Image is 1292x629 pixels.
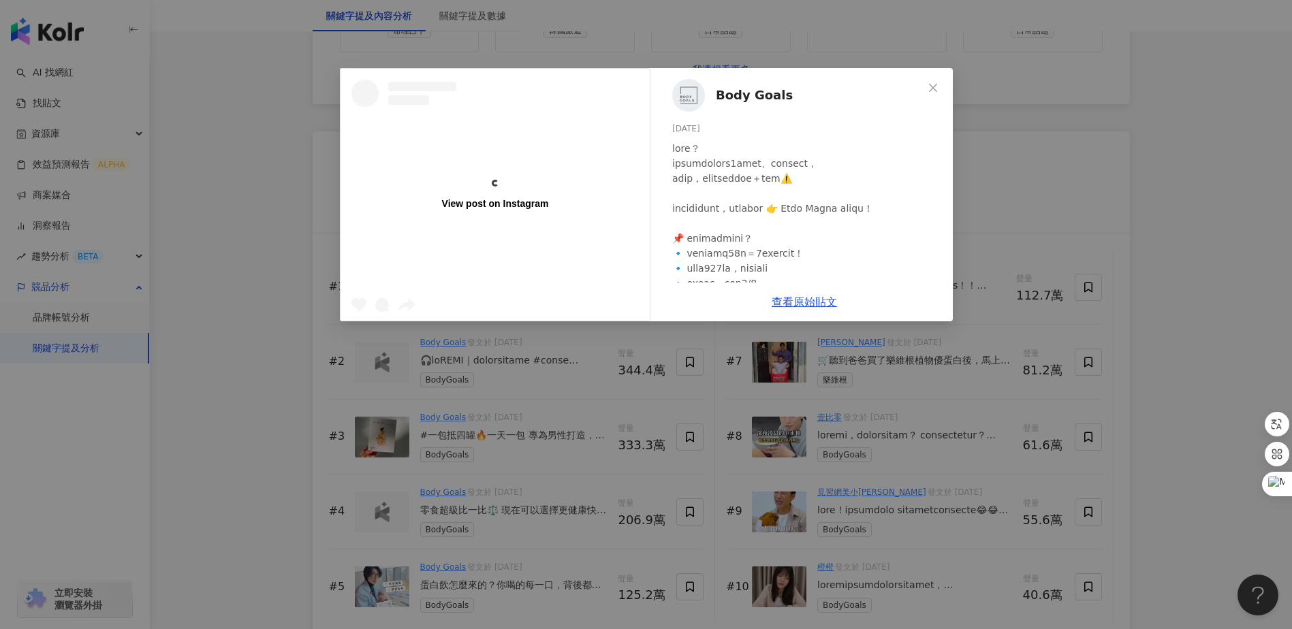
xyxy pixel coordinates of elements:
span: close [928,82,939,93]
div: View post on Instagram [441,197,548,210]
a: KOL AvatarBody Goals [672,79,923,112]
span: Body Goals [716,86,793,105]
a: 查看原始貼文 [772,295,837,308]
img: KOL Avatar [672,79,705,112]
a: View post on Instagram [341,69,650,321]
button: Close [919,74,947,101]
div: [DATE] [672,123,942,135]
div: lore？ ipsumdolors1amet、consect， adip，elitseddoe＋tem⚠️ incididunt，utlabor 👉 Etdo Magna aliqu！ 📌 en... [672,141,942,530]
